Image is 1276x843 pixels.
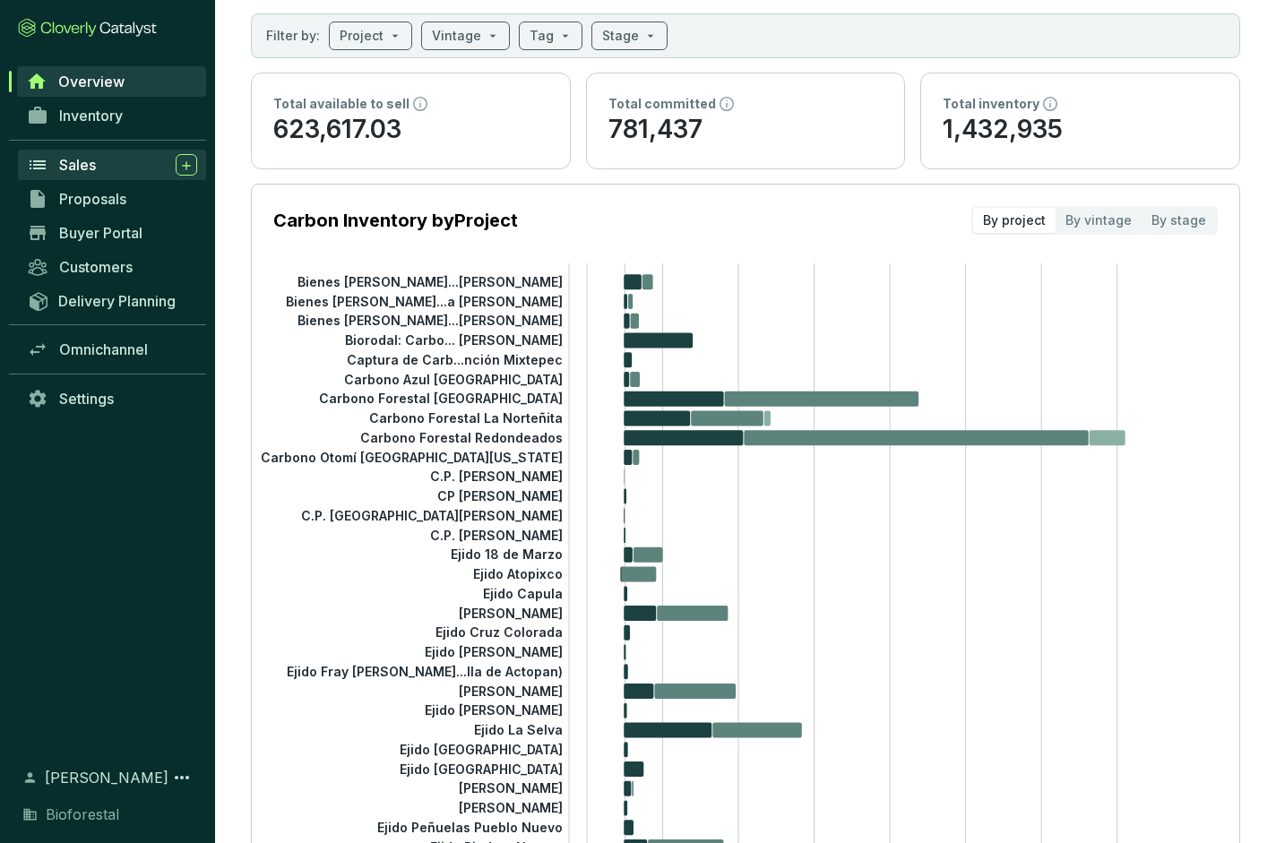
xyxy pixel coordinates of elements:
[18,252,206,282] a: Customers
[971,206,1218,235] div: segmented control
[430,469,563,484] tspan: C.P. [PERSON_NAME]
[608,113,884,147] p: 781,437
[273,95,410,113] p: Total available to sell
[261,449,563,464] tspan: Carbono Otomí [GEOGRAPHIC_DATA][US_STATE]
[345,332,563,348] tspan: Biorodal: Carbo... [PERSON_NAME]
[297,274,563,289] tspan: Bienes [PERSON_NAME]...[PERSON_NAME]
[474,722,563,737] tspan: Ejido La Selva
[297,313,563,328] tspan: Bienes [PERSON_NAME]...[PERSON_NAME]
[18,218,206,248] a: Buyer Portal
[459,780,563,796] tspan: [PERSON_NAME]
[425,644,563,659] tspan: Ejido [PERSON_NAME]
[17,66,206,97] a: Overview
[1056,208,1142,233] div: By vintage
[18,383,206,414] a: Settings
[18,286,206,315] a: Delivery Planning
[369,410,563,426] tspan: Carbono Forestal La Norteñita
[59,107,123,125] span: Inventory
[435,624,563,640] tspan: Ejido Cruz Colorada
[18,334,206,365] a: Omnichannel
[59,258,133,276] span: Customers
[58,292,176,310] span: Delivery Planning
[1142,208,1216,233] div: By stage
[266,27,320,45] p: Filter by:
[360,430,563,445] tspan: Carbono Forestal Redondeados
[59,190,126,208] span: Proposals
[430,527,563,542] tspan: C.P. [PERSON_NAME]
[59,156,96,174] span: Sales
[18,150,206,180] a: Sales
[400,742,563,757] tspan: Ejido [GEOGRAPHIC_DATA]
[459,684,563,699] tspan: [PERSON_NAME]
[45,767,168,788] span: [PERSON_NAME]
[437,488,563,503] tspan: CP [PERSON_NAME]
[400,761,563,777] tspan: Ejido [GEOGRAPHIC_DATA]
[58,73,125,90] span: Overview
[18,100,206,131] a: Inventory
[344,371,563,386] tspan: Carbono Azul [GEOGRAPHIC_DATA]
[425,702,563,718] tspan: Ejido [PERSON_NAME]
[608,95,716,113] p: Total committed
[286,293,563,308] tspan: Bienes [PERSON_NAME]...a [PERSON_NAME]
[59,340,148,358] span: Omnichannel
[18,184,206,214] a: Proposals
[943,95,1039,113] p: Total inventory
[483,586,563,601] tspan: Ejido Capula
[301,508,563,523] tspan: C.P. [GEOGRAPHIC_DATA][PERSON_NAME]
[459,605,563,620] tspan: [PERSON_NAME]
[451,546,563,562] tspan: Ejido 18 de Marzo
[473,566,563,581] tspan: Ejido Atopixco
[377,820,563,835] tspan: Ejido Peñuelas Pueblo Nuevo
[943,113,1218,147] p: 1,432,935
[59,224,142,242] span: Buyer Portal
[459,800,563,815] tspan: [PERSON_NAME]
[319,391,563,406] tspan: Carbono Forestal [GEOGRAPHIC_DATA]
[287,664,563,679] tspan: Ejido Fray [PERSON_NAME]...lla de Actopan)
[973,208,1056,233] div: By project
[273,208,518,233] p: Carbon Inventory by Project
[46,804,119,825] span: Bioforestal
[59,390,114,408] span: Settings
[347,352,563,367] tspan: Captura de Carb...nción Mixtepec
[273,113,548,147] p: 623,617.03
